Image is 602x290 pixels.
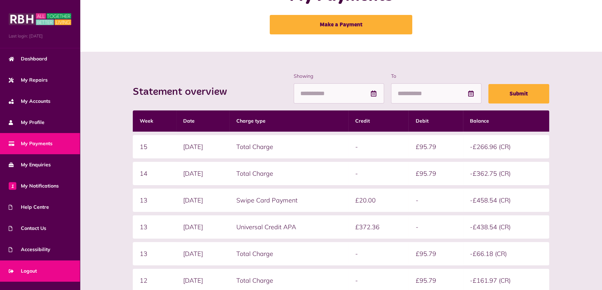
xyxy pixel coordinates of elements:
td: 13 [133,242,176,265]
button: Submit [488,84,549,103]
th: Date [176,110,229,132]
a: Make a Payment [270,15,412,34]
td: - [408,215,463,239]
span: 1 [9,182,16,190]
span: Dashboard [9,55,47,63]
td: Universal Credit APA [229,215,348,239]
td: [DATE] [176,135,229,158]
td: Total Charge [229,242,348,265]
span: My Repairs [9,76,48,84]
td: - [348,135,409,158]
span: My Payments [9,140,52,147]
td: £372.36 [348,215,409,239]
span: Accessibility [9,246,50,253]
td: -£438.54 (CR) [463,215,549,239]
img: MyRBH [9,12,71,26]
td: - [408,189,463,212]
span: My Accounts [9,98,50,105]
td: £20.00 [348,189,409,212]
label: Showing [294,73,384,80]
td: [DATE] [176,189,229,212]
td: 14 [133,162,176,185]
th: Balance [463,110,549,132]
th: Week [133,110,176,132]
td: -£458.54 (CR) [463,189,549,212]
td: -£362.75 (CR) [463,162,549,185]
td: [DATE] [176,242,229,265]
td: [DATE] [176,162,229,185]
td: - [348,242,409,265]
h2: Statement overview [133,86,234,98]
td: Swipe Card Payment [229,189,348,212]
th: Charge type [229,110,348,132]
td: Total Charge [229,162,348,185]
td: Total Charge [229,135,348,158]
td: -£66.18 (CR) [463,242,549,265]
label: To [391,73,481,80]
span: Help Centre [9,204,49,211]
span: Logout [9,267,37,275]
td: 13 [133,189,176,212]
span: Contact Us [9,225,46,232]
span: Last login: [DATE] [9,33,71,39]
td: [DATE] [176,215,229,239]
td: -£266.96 (CR) [463,135,549,158]
span: My Profile [9,119,44,126]
td: £95.79 [408,162,463,185]
span: My Enquiries [9,161,51,168]
span: My Notifications [9,182,59,190]
td: 13 [133,215,176,239]
th: Credit [348,110,409,132]
td: £95.79 [408,135,463,158]
td: 15 [133,135,176,158]
td: £95.79 [408,242,463,265]
td: - [348,162,409,185]
th: Debit [408,110,463,132]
